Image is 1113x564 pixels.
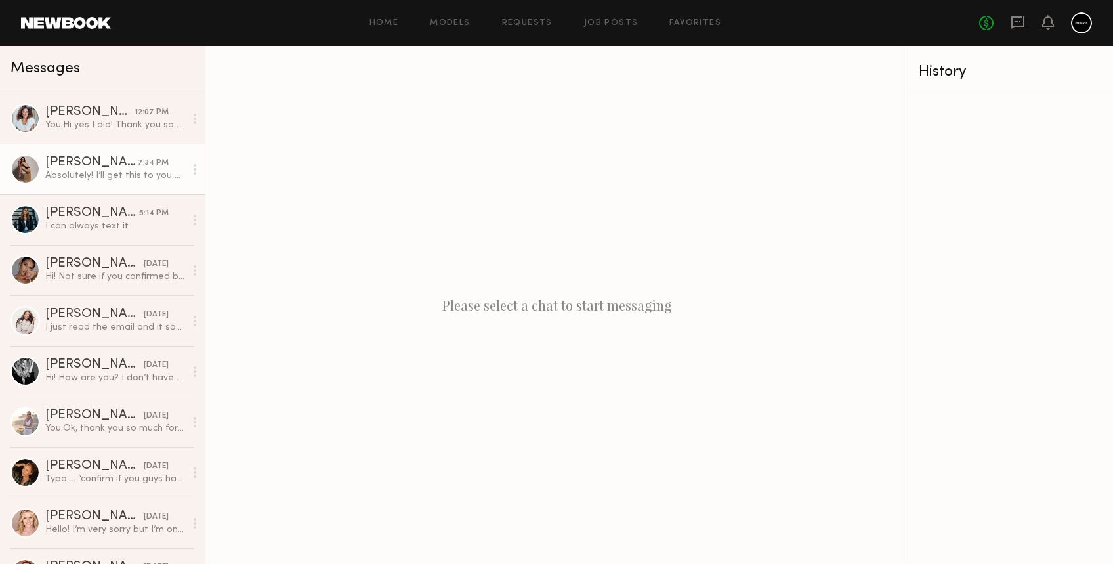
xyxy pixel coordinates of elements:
a: Favorites [669,19,721,28]
div: [PERSON_NAME] [45,156,138,169]
div: You: Ok, thank you so much for the reply! :) [45,422,185,435]
div: History [919,64,1102,79]
div: [PERSON_NAME] [45,257,144,271]
div: Hi! How are you? I don’t have any gray hair! I have natural blonde hair with highlights. I’m base... [45,372,185,384]
div: [PERSON_NAME] [45,308,144,321]
div: Hi! Not sure if you confirmed bookings already, but wanted to let you know I just got back [DATE]... [45,271,185,283]
div: 7:34 PM [138,157,169,169]
a: Models [430,19,470,28]
div: [DATE] [144,460,169,473]
div: [PERSON_NAME] [45,106,135,119]
div: [DATE] [144,410,169,422]
div: I just read the email and it says the color is more permanent in the two weeks that was said in t... [45,321,185,334]
div: [PERSON_NAME] [45,207,139,220]
a: Home [369,19,399,28]
div: [PERSON_NAME] [45,510,144,523]
div: Absolutely! I’ll get this to you by the end of the weekend. [45,169,185,182]
a: Requests [502,19,553,28]
div: [PERSON_NAME] [45,460,144,473]
a: Job Posts [584,19,639,28]
div: [DATE] [144,511,169,523]
div: You: Hi yes I did! Thank you so much. Will get back to you shortly! [45,119,185,131]
div: [DATE] [144,309,169,321]
div: 5:14 PM [139,207,169,220]
div: 12:07 PM [135,106,169,119]
div: Hello! I’m very sorry but I’m on an all day shoot in [GEOGRAPHIC_DATA] [DATE]. A one day shoot tu... [45,523,185,536]
div: [PERSON_NAME] [45,409,144,422]
div: Please select a chat to start messaging [205,46,908,564]
span: Messages [10,61,80,76]
div: [PERSON_NAME] [45,358,144,372]
div: Typo … “confirm if you guys have booked”. [45,473,185,485]
div: [DATE] [144,359,169,372]
div: I can always text it [45,220,185,232]
div: [DATE] [144,258,169,271]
